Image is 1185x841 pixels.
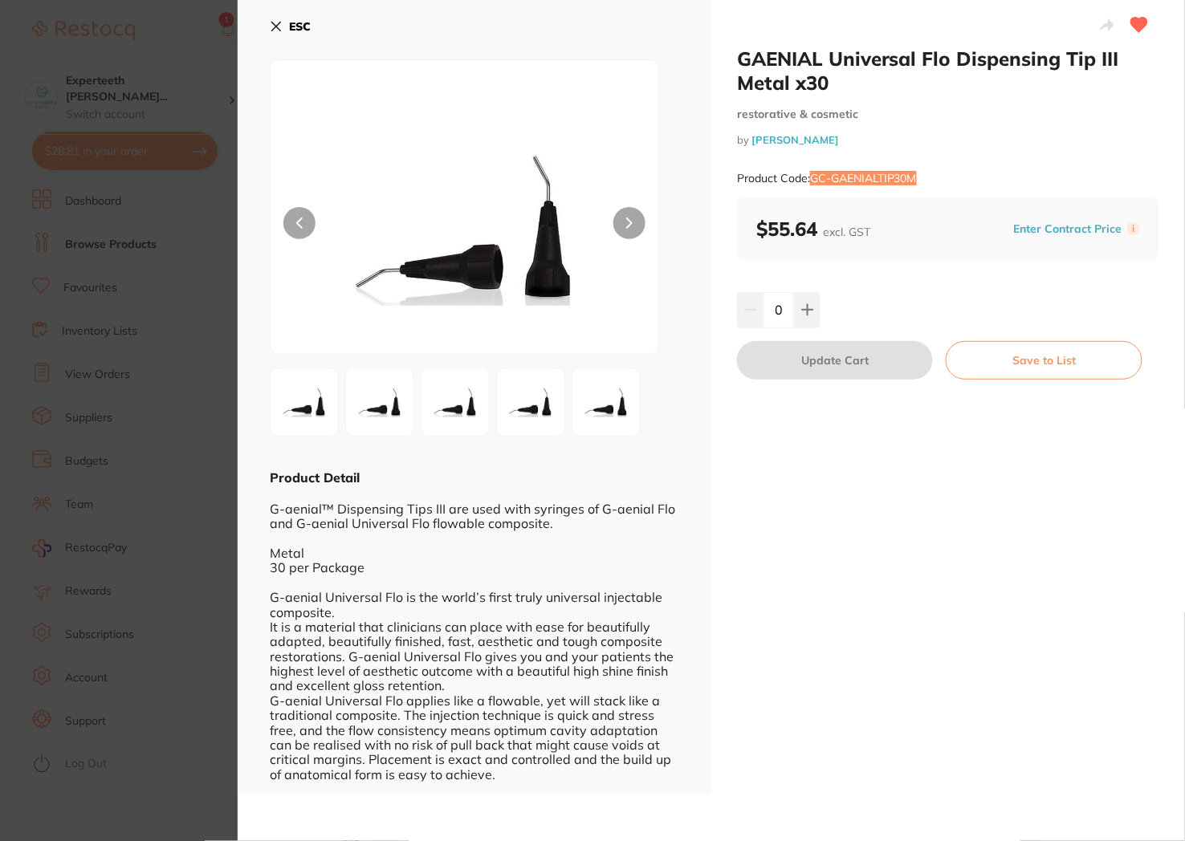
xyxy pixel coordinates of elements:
[275,373,333,431] img: QUxUSVAzME0uanBn
[737,108,1159,121] small: restorative & cosmetic
[426,373,484,431] img: cGc
[1127,222,1140,235] label: i
[737,47,1159,95] h2: GAENIAL Universal Flo Dispensing Tip III Metal x30
[751,133,839,146] a: [PERSON_NAME]
[1009,221,1127,237] button: Enter Contract Price
[289,19,311,34] b: ESC
[577,373,635,431] img: cGc
[351,373,409,431] img: cGc
[756,217,870,241] b: $55.64
[946,341,1142,380] button: Save to List
[737,341,933,380] button: Update Cart
[823,225,870,239] span: excl. GST
[737,172,917,185] small: Product Code: GC-GAENIALTIP30M
[502,373,560,431] img: cGc
[270,469,360,486] b: Product Detail
[737,134,1159,146] small: by
[270,13,311,40] button: ESC
[348,100,581,354] img: QUxUSVAzME0uanBn
[270,486,679,782] div: G-aenial™ Dispensing Tips III are used with syringes of G-aenial Flo and G-aenial Universal Flo f...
